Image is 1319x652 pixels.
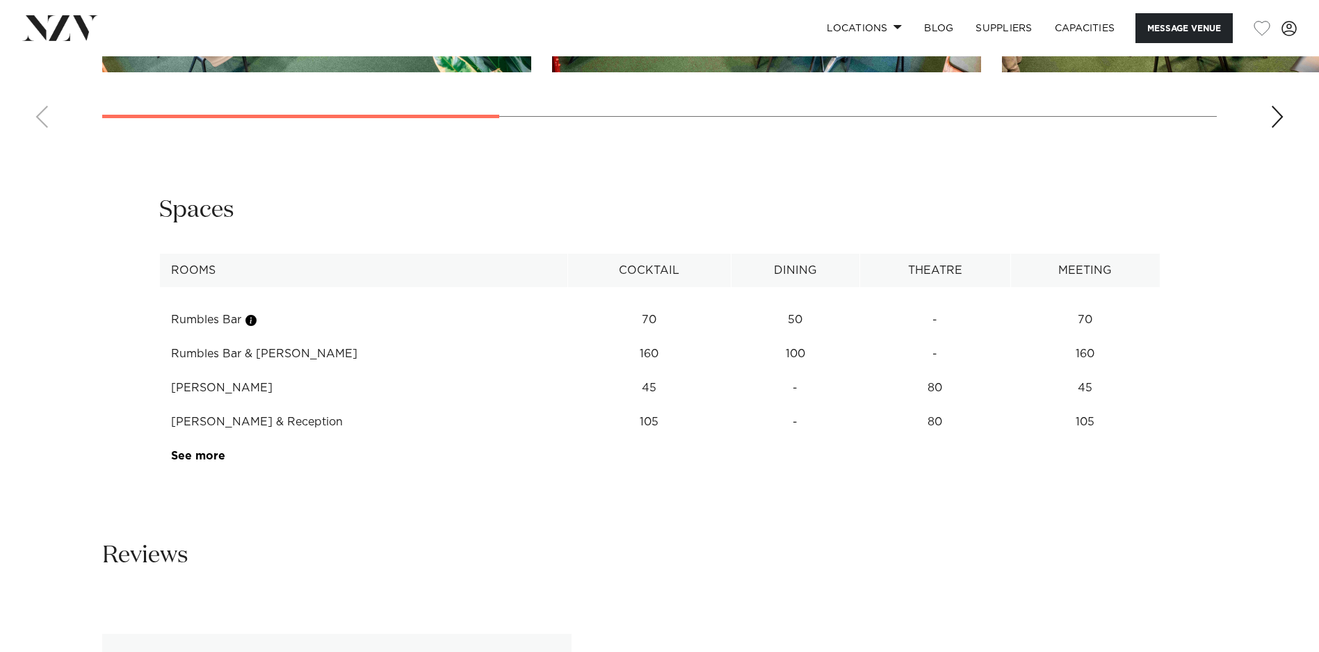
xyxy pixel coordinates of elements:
[731,371,859,405] td: -
[731,303,859,337] td: 50
[102,540,188,571] h2: Reviews
[1044,13,1126,43] a: Capacities
[568,405,731,439] td: 105
[731,405,859,439] td: -
[159,195,234,226] h2: Spaces
[568,371,731,405] td: 45
[159,303,568,337] td: Rumbles Bar
[859,337,1010,371] td: -
[1010,254,1160,288] th: Meeting
[568,303,731,337] td: 70
[816,13,913,43] a: Locations
[731,337,859,371] td: 100
[859,371,1010,405] td: 80
[1010,371,1160,405] td: 45
[159,254,568,288] th: Rooms
[568,337,731,371] td: 160
[1135,13,1233,43] button: Message Venue
[1010,303,1160,337] td: 70
[159,405,568,439] td: [PERSON_NAME] & Reception
[859,405,1010,439] td: 80
[859,303,1010,337] td: -
[859,254,1010,288] th: Theatre
[22,15,98,40] img: nzv-logo.png
[1010,337,1160,371] td: 160
[913,13,964,43] a: BLOG
[159,337,568,371] td: Rumbles Bar & [PERSON_NAME]
[159,371,568,405] td: [PERSON_NAME]
[1010,405,1160,439] td: 105
[731,254,859,288] th: Dining
[964,13,1043,43] a: SUPPLIERS
[568,254,731,288] th: Cocktail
